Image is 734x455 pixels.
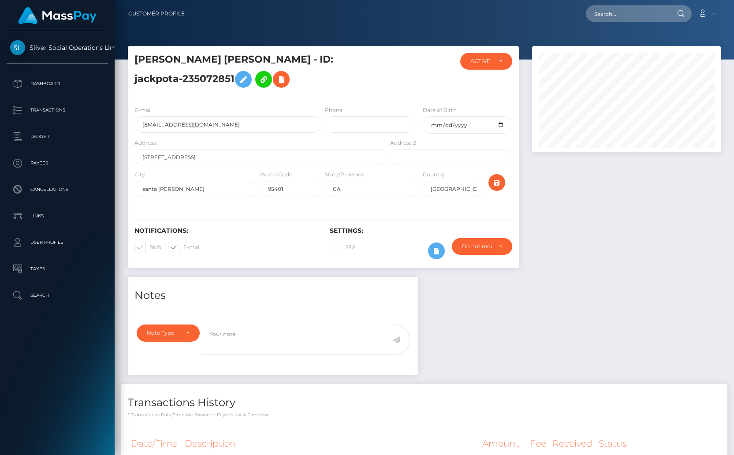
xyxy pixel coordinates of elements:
[423,106,457,114] label: Date of Birth
[423,171,445,179] label: Country
[452,238,512,255] button: Do not require
[390,139,416,147] label: Address 2
[460,53,512,70] button: ACTIVE
[10,236,104,249] p: User Profile
[7,231,108,254] a: User Profile
[7,152,108,174] a: Payees
[10,40,25,55] img: Silver Social Operations Limited
[134,242,161,253] label: SMS
[470,58,492,65] div: ACTIVE
[137,324,200,341] button: Note Type
[330,227,512,235] h6: Settings:
[462,243,492,250] div: Do not require
[7,179,108,201] a: Cancellations
[18,7,97,24] img: MassPay Logo
[147,329,179,336] div: Note Type
[10,289,104,302] p: Search
[128,411,721,418] p: * Transactions date/time are shown in payee's local timezone
[10,262,104,276] p: Taxes
[134,139,156,147] label: Address
[7,284,108,306] a: Search
[10,157,104,170] p: Payees
[128,395,721,410] h4: Transactions History
[7,44,108,52] span: Silver Social Operations Limited
[7,99,108,121] a: Transactions
[7,126,108,148] a: Ledger
[134,53,382,92] h5: [PERSON_NAME] [PERSON_NAME] - ID: jackpota-235072851
[10,104,104,117] p: Transactions
[325,171,364,179] label: State/Province
[134,227,317,235] h6: Notifications:
[7,205,108,227] a: Links
[10,77,104,90] p: Dashboard
[260,171,292,179] label: Postal Code
[134,288,411,303] h4: Notes
[134,106,152,114] label: E-mail
[325,106,343,114] label: Phone
[134,171,145,179] label: City
[10,209,104,223] p: Links
[7,73,108,95] a: Dashboard
[330,242,356,253] label: 2FA
[10,183,104,196] p: Cancellations
[7,258,108,280] a: Taxes
[10,130,104,143] p: Ledger
[586,5,669,22] input: Search...
[168,242,201,253] label: E-mail
[128,4,185,23] a: Customer Profile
